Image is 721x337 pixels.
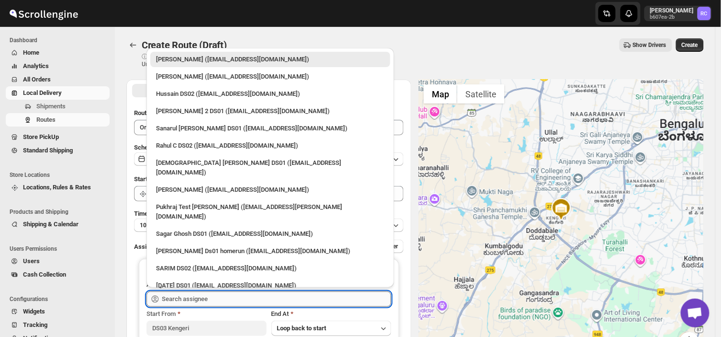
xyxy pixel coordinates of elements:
[146,310,176,317] span: Start From
[146,67,394,84] li: Mujakkir Benguli (voweh79617@daypey.com)
[6,318,110,332] button: Tracking
[23,76,51,83] span: All Orders
[140,221,169,229] span: 10 minutes
[162,291,391,307] input: Search assignee
[23,271,66,278] span: Cash Collection
[146,198,394,224] li: Pukhraj Test Grewal (lesogip197@pariag.com)
[6,255,110,268] button: Users
[6,181,110,194] button: Locations, Rules & Rates
[126,38,140,52] button: Routes
[156,246,384,256] div: [PERSON_NAME] Ds01 homerun ([EMAIL_ADDRESS][DOMAIN_NAME])
[6,113,110,127] button: Routes
[6,305,110,318] button: Widgets
[132,84,268,97] button: All Route Options
[6,100,110,113] button: Shipments
[10,295,110,303] span: Configurations
[146,180,394,198] li: Vikas Rathod (lolegiy458@nalwan.com)
[146,153,394,180] li: Islam Laskar DS01 (vixib74172@ikowat.com)
[620,38,672,52] button: Show Drivers
[698,7,711,20] span: Rahul Chopra
[23,184,91,191] span: Locations, Rules & Rates
[146,136,394,153] li: Rahul C DS02 (rahul.chopra@home-run.co)
[142,53,293,68] p: ⓘ Shipments can also be added from Shipments menu Unrouted tab
[277,325,327,332] span: Loop back to start
[10,208,110,216] span: Products and Shipping
[134,175,210,183] span: Start Location (Warehouse)
[10,36,110,44] span: Dashboard
[134,219,404,232] button: 10 minutes
[156,141,384,151] div: Rahul C DS02 ([EMAIL_ADDRESS][DOMAIN_NAME])
[146,259,394,276] li: SARIM DS02 (xititor414@owlny.com)
[146,224,394,242] li: Sagar Ghosh DS01 (loneyoj483@downlor.com)
[6,46,110,59] button: Home
[650,7,694,14] p: [PERSON_NAME]
[156,158,384,177] div: [DEMOGRAPHIC_DATA] [PERSON_NAME] DS01 ([EMAIL_ADDRESS][DOMAIN_NAME])
[36,116,56,123] span: Routes
[23,257,40,265] span: Users
[134,152,404,166] button: [DATE]|[DATE]
[681,299,710,327] a: Open chat
[23,133,59,140] span: Store PickUp
[701,257,721,277] div: 1
[6,268,110,281] button: Cash Collection
[701,11,708,17] text: RC
[23,49,39,56] span: Home
[10,171,110,179] span: Store Locations
[676,38,704,52] button: Create
[23,62,49,70] span: Analytics
[650,14,694,20] p: b607ea-2b
[146,276,394,293] li: Raja DS01 (gasecig398@owlny.com)
[6,73,110,86] button: All Orders
[457,84,505,104] button: Show satellite imagery
[682,41,698,49] span: Create
[134,243,160,250] span: Assign to
[156,55,384,64] div: [PERSON_NAME] ([EMAIL_ADDRESS][DOMAIN_NAME])
[10,245,110,253] span: Users Permissions
[146,102,394,119] li: Ali Husain 2 DS01 (petec71113@advitize.com)
[156,202,384,221] div: Pukhraj Test [PERSON_NAME] ([EMAIL_ADDRESS][PERSON_NAME][DOMAIN_NAME])
[134,109,168,116] span: Route Name
[271,321,391,336] button: Loop back to start
[146,84,394,102] li: Hussain DS02 (jarav60351@abatido.com)
[36,103,66,110] span: Shipments
[156,89,384,99] div: Hussain DS02 ([EMAIL_ADDRESS][DOMAIN_NAME])
[23,321,47,328] span: Tracking
[633,41,666,49] span: Show Drivers
[156,229,384,239] div: Sagar Ghosh DS01 ([EMAIL_ADDRESS][DOMAIN_NAME])
[156,264,384,273] div: SARIM DS02 ([EMAIL_ADDRESS][DOMAIN_NAME])
[156,124,384,133] div: Sanarul [PERSON_NAME] DS01 ([EMAIL_ADDRESS][DOMAIN_NAME])
[134,120,404,135] input: Eg: Bengaluru Route
[146,52,394,67] li: Rahul Chopra (pukhraj@home-run.co)
[156,185,384,195] div: [PERSON_NAME] ([EMAIL_ADDRESS][DOMAIN_NAME])
[8,1,79,25] img: ScrollEngine
[23,89,62,96] span: Local Delivery
[644,6,712,21] button: User menu
[156,281,384,291] div: [DATE] DS01 ([EMAIL_ADDRESS][DOMAIN_NAME])
[156,72,384,81] div: [PERSON_NAME] ([EMAIL_ADDRESS][DOMAIN_NAME])
[23,147,73,154] span: Standard Shipping
[146,119,394,136] li: Sanarul Haque DS01 (fefifag638@adosnan.com)
[23,308,45,315] span: Widgets
[6,218,110,231] button: Shipping & Calendar
[6,59,110,73] button: Analytics
[156,106,384,116] div: [PERSON_NAME] 2 DS01 ([EMAIL_ADDRESS][DOMAIN_NAME])
[424,84,457,104] button: Show street map
[134,210,173,217] span: Time Per Stop
[146,242,394,259] li: Sourav Ds01 homerun (bamij29633@eluxeer.com)
[23,221,79,228] span: Shipping & Calendar
[134,144,172,151] span: Scheduled for
[271,309,391,319] div: End At
[142,39,227,51] span: Create Route (Draft)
